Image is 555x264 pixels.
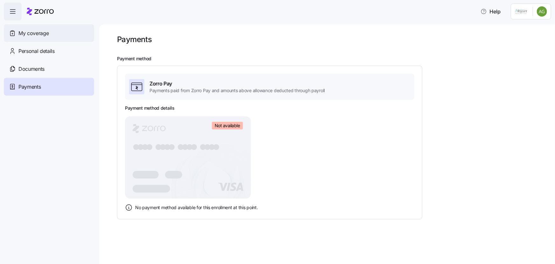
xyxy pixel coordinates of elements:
tspan: ● [191,142,198,151]
img: 3452dee1172bd97c62245b8341bf7862 [537,6,547,17]
tspan: ● [133,142,140,151]
tspan: ● [159,142,167,151]
h2: Payment method [117,56,546,62]
span: My coverage [18,29,49,37]
span: Documents [18,65,45,73]
tspan: ● [137,142,144,151]
tspan: ● [164,142,171,151]
span: Zorro Pay [149,80,325,88]
span: No payment method available for this enrollment at this point. [135,204,258,211]
a: Payments [4,78,94,96]
tspan: ● [199,142,207,151]
tspan: ● [186,142,193,151]
span: Payments paid from Zorro Pay and amounts above allowance deducted through payroll [149,87,325,94]
tspan: ● [146,142,153,151]
a: My coverage [4,24,94,42]
tspan: ● [177,142,184,151]
span: Personal details [18,47,55,55]
tspan: ● [213,142,220,151]
tspan: ● [182,142,189,151]
tspan: ● [208,142,216,151]
a: Documents [4,60,94,78]
span: Payments [18,83,41,91]
span: Not available [215,123,240,128]
tspan: ● [142,142,149,151]
img: Employer logo [515,8,528,15]
tspan: ● [204,142,211,151]
tspan: ● [168,142,176,151]
h3: Payment method details [125,105,175,111]
button: Help [475,5,506,18]
tspan: ● [155,142,162,151]
a: Personal details [4,42,94,60]
h1: Payments [117,34,152,44]
span: Help [481,8,501,15]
